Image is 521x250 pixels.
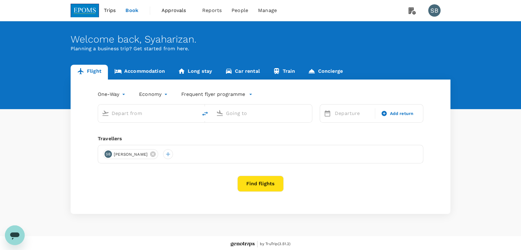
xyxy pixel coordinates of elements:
p: Frequent flyer programme [181,91,245,98]
span: by TruTrip ( 3.51.2 ) [260,241,291,247]
a: Accommodation [108,65,171,80]
div: One-Way [98,89,127,99]
button: Find flights [237,176,284,192]
button: Open [308,113,309,114]
div: Travellers [98,135,423,142]
div: SB[PERSON_NAME] [103,149,158,159]
a: Train [266,65,302,80]
a: Long stay [171,65,219,80]
iframe: Button to launch messaging window [5,225,25,245]
span: Trips [104,7,116,14]
a: Flight [71,65,108,80]
p: Departure [335,110,371,117]
button: delete [198,106,212,121]
div: SB [105,150,112,158]
img: Genotrips - EPOMS [231,242,255,247]
button: Open [193,113,195,114]
span: Reports [202,7,222,14]
button: Frequent flyer programme [181,91,252,98]
span: People [232,7,248,14]
span: [PERSON_NAME] [110,151,151,158]
span: Approvals [162,7,192,14]
p: Planning a business trip? Get started from here. [71,45,450,52]
input: Depart from [112,109,185,118]
span: Book [125,7,138,14]
a: Concierge [302,65,349,80]
span: Add return [390,110,413,117]
div: Welcome back , Syaharizan . [71,34,450,45]
div: SB [428,4,441,17]
a: Car rental [219,65,266,80]
span: Manage [258,7,277,14]
img: EPOMS SDN BHD [71,4,99,17]
input: Going to [226,109,299,118]
div: Economy [139,89,169,99]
